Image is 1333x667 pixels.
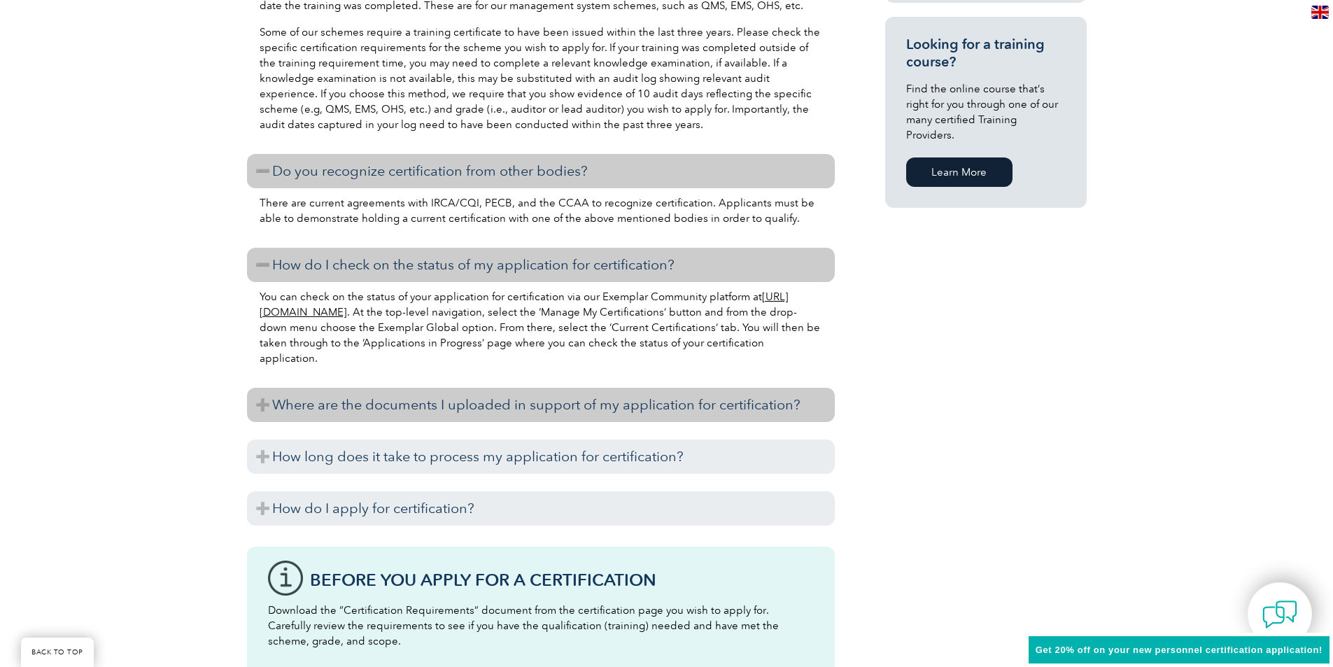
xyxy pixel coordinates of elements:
h3: Do you recognize certification from other bodies? [247,154,835,188]
img: contact-chat.png [1262,597,1297,632]
h3: Before You Apply For a Certification [310,571,814,589]
h3: How long does it take to process my application for certification? [247,440,835,474]
p: There are current agreements with IRCA/CQI, PECB, and the CCAA to recognize certification. Applic... [260,195,822,226]
h3: Looking for a training course? [906,36,1066,71]
a: BACK TO TOP [21,638,94,667]
h3: How do I apply for certification? [247,491,835,526]
h3: Where are the documents I uploaded in support of my application for certification? [247,388,835,422]
img: en [1311,6,1329,19]
p: Find the online course that’s right for you through one of our many certified Training Providers. [906,81,1066,143]
h3: How do I check on the status of my application for certification? [247,248,835,282]
a: Learn More [906,157,1013,187]
p: Download the “Certification Requirements” document from the certification page you wish to apply ... [268,603,814,649]
span: Get 20% off on your new personnel certification application! [1036,645,1323,655]
p: Some of our schemes require a training certificate to have been issued within the last three year... [260,24,822,132]
p: You can check on the status of your application for certification via our Exemplar Community plat... [260,289,822,366]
